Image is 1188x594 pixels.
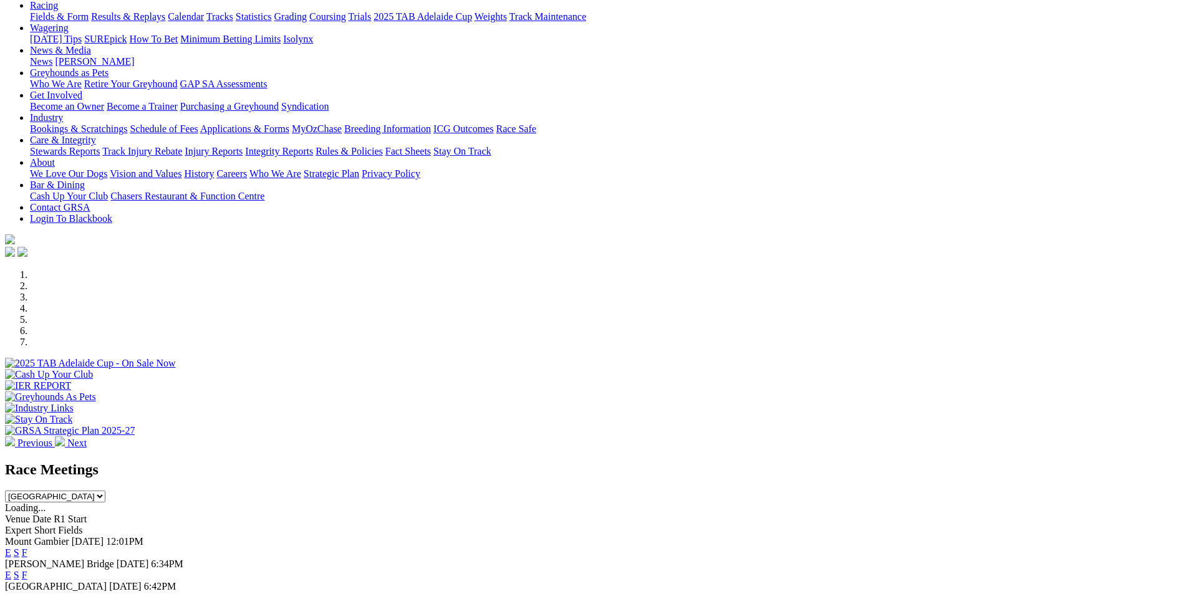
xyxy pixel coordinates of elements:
[5,570,11,580] a: E
[84,34,127,44] a: SUREpick
[5,525,32,535] span: Expert
[84,79,178,89] a: Retire Your Greyhound
[274,11,307,22] a: Grading
[5,547,11,558] a: E
[5,438,55,448] a: Previous
[30,79,1183,90] div: Greyhounds as Pets
[110,168,181,179] a: Vision and Values
[30,56,1183,67] div: News & Media
[5,358,176,369] img: 2025 TAB Adelaide Cup - On Sale Now
[30,180,85,190] a: Bar & Dining
[30,213,112,224] a: Login To Blackbook
[5,380,71,391] img: IER REPORT
[245,146,313,156] a: Integrity Reports
[5,403,74,414] img: Industry Links
[30,202,90,213] a: Contact GRSA
[5,502,46,513] span: Loading...
[309,11,346,22] a: Coursing
[5,247,15,257] img: facebook.svg
[30,146,100,156] a: Stewards Reports
[496,123,536,134] a: Race Safe
[30,112,63,123] a: Industry
[30,11,1183,22] div: Racing
[5,514,30,524] span: Venue
[22,547,27,558] a: F
[106,536,143,547] span: 12:01PM
[30,79,82,89] a: Who We Are
[180,79,268,89] a: GAP SA Assessments
[348,11,371,22] a: Trials
[22,570,27,580] a: F
[30,34,82,44] a: [DATE] Tips
[102,146,182,156] a: Track Injury Rebate
[283,34,313,44] a: Isolynx
[110,191,264,201] a: Chasers Restaurant & Function Centre
[5,391,96,403] img: Greyhounds As Pets
[30,168,107,179] a: We Love Our Dogs
[30,11,89,22] a: Fields & Form
[58,525,82,535] span: Fields
[30,101,1183,112] div: Get Involved
[32,514,51,524] span: Date
[30,34,1183,45] div: Wagering
[316,146,383,156] a: Rules & Policies
[30,191,108,201] a: Cash Up Your Club
[5,425,135,436] img: GRSA Strategic Plan 2025-27
[72,536,104,547] span: [DATE]
[30,191,1183,202] div: Bar & Dining
[109,581,142,592] span: [DATE]
[304,168,359,179] a: Strategic Plan
[67,438,87,448] span: Next
[34,525,56,535] span: Short
[374,11,472,22] a: 2025 TAB Adelaide Cup
[30,90,82,100] a: Get Involved
[91,11,165,22] a: Results & Replays
[30,123,127,134] a: Bookings & Scratchings
[30,157,55,168] a: About
[130,34,178,44] a: How To Bet
[130,123,198,134] a: Schedule of Fees
[292,123,342,134] a: MyOzChase
[5,436,15,446] img: chevron-left-pager-white.svg
[30,56,52,67] a: News
[249,168,301,179] a: Who We Are
[236,11,272,22] a: Statistics
[433,123,493,134] a: ICG Outcomes
[144,581,176,592] span: 6:42PM
[5,461,1183,478] h2: Race Meetings
[200,123,289,134] a: Applications & Forms
[206,11,233,22] a: Tracks
[55,436,65,446] img: chevron-right-pager-white.svg
[30,67,109,78] a: Greyhounds as Pets
[14,547,19,558] a: S
[185,146,243,156] a: Injury Reports
[30,45,91,55] a: News & Media
[475,11,507,22] a: Weights
[168,11,204,22] a: Calendar
[5,536,69,547] span: Mount Gambier
[344,123,431,134] a: Breeding Information
[14,570,19,580] a: S
[30,135,96,145] a: Care & Integrity
[216,168,247,179] a: Careers
[55,56,134,67] a: [PERSON_NAME]
[433,146,491,156] a: Stay On Track
[180,34,281,44] a: Minimum Betting Limits
[54,514,87,524] span: R1 Start
[30,22,69,33] a: Wagering
[117,558,149,569] span: [DATE]
[5,581,107,592] span: [GEOGRAPHIC_DATA]
[17,438,52,448] span: Previous
[5,369,93,380] img: Cash Up Your Club
[5,558,114,569] span: [PERSON_NAME] Bridge
[55,438,87,448] a: Next
[17,247,27,257] img: twitter.svg
[30,168,1183,180] div: About
[30,123,1183,135] div: Industry
[30,101,104,112] a: Become an Owner
[180,101,279,112] a: Purchasing a Greyhound
[30,146,1183,157] div: Care & Integrity
[151,558,183,569] span: 6:34PM
[5,234,15,244] img: logo-grsa-white.png
[509,11,586,22] a: Track Maintenance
